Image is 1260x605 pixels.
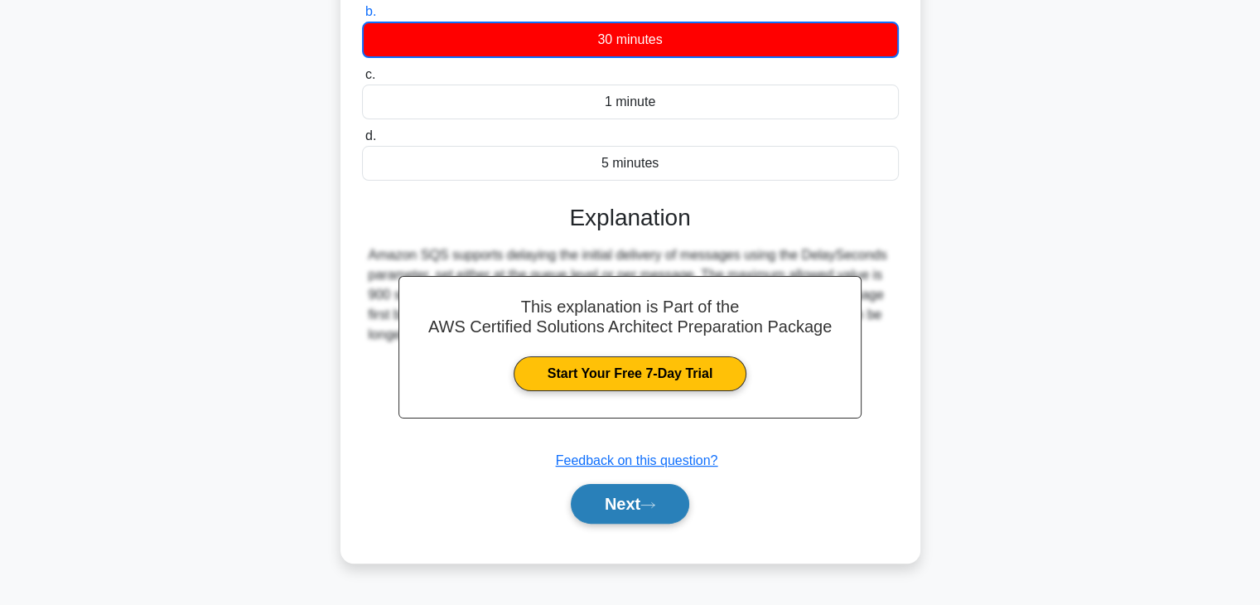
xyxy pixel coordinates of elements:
[556,453,718,467] a: Feedback on this question?
[365,128,376,143] span: d.
[362,85,899,119] div: 1 minute
[365,4,376,18] span: b.
[362,22,899,58] div: 30 minutes
[571,484,689,524] button: Next
[372,204,889,232] h3: Explanation
[514,356,746,391] a: Start Your Free 7-Day Trial
[369,245,892,345] div: Amazon SQS supports delaying the initial delivery of messages using the DelaySeconds parameter, s...
[365,67,375,81] span: c.
[362,146,899,181] div: 5 minutes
